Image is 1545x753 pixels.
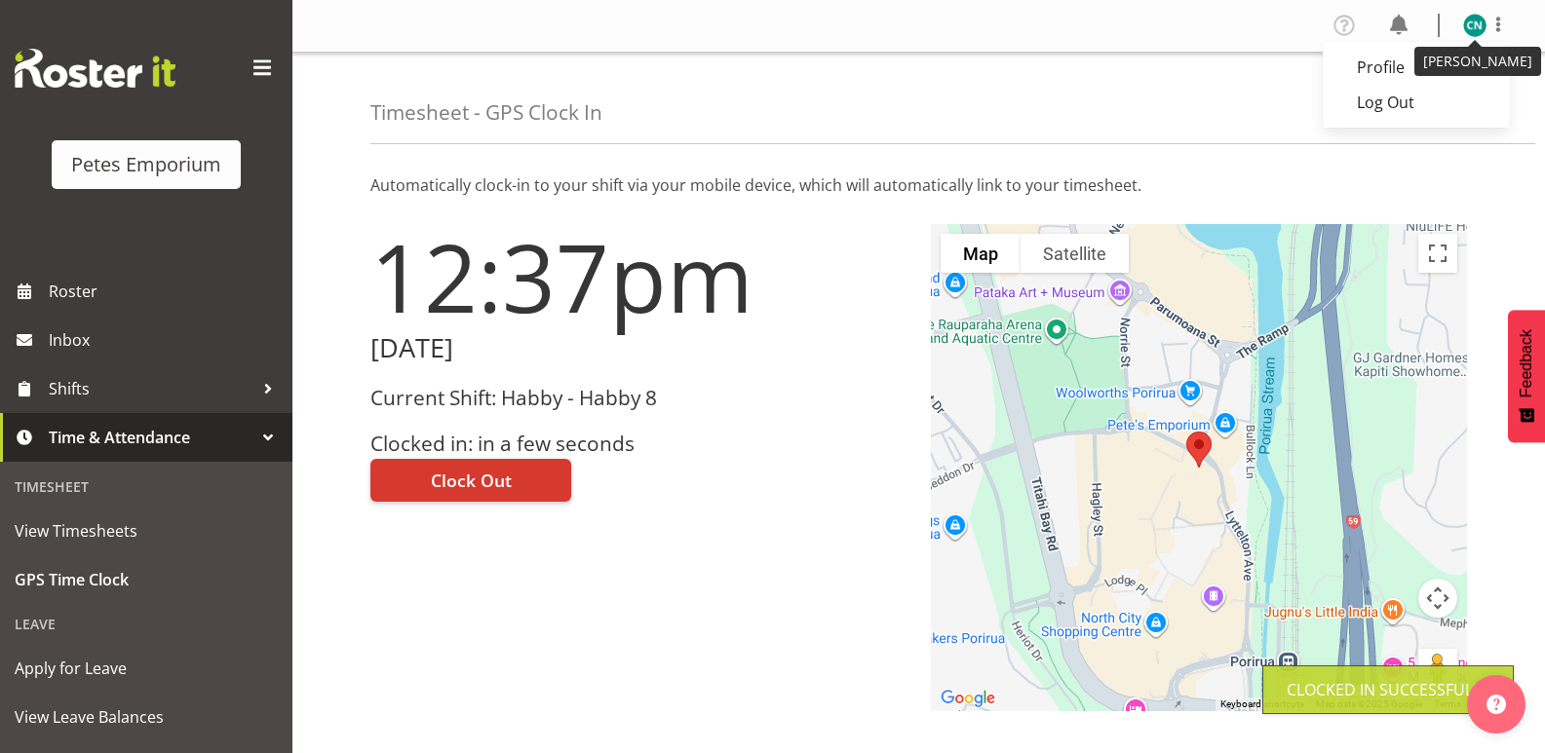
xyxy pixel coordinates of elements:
[1220,697,1304,711] button: Keyboard shortcuts
[49,325,283,355] span: Inbox
[370,387,908,409] h3: Current Shift: Habby - Habby 8
[370,101,602,124] h4: Timesheet - GPS Clock In
[370,333,908,363] h2: [DATE]
[1418,579,1457,618] button: Map camera controls
[5,507,288,555] a: View Timesheets
[71,150,221,179] div: Petes Emporium
[5,693,288,741] a: View Leave Balances
[5,644,288,693] a: Apply for Leave
[49,374,253,403] span: Shifts
[15,49,175,88] img: Rosterit website logo
[936,686,1000,711] a: Open this area in Google Maps (opens a new window)
[370,224,908,329] h1: 12:37pm
[1518,329,1535,397] span: Feedback
[1287,678,1489,701] div: Clocked in Successfully
[1323,50,1510,85] a: Profile
[49,277,283,306] span: Roster
[15,702,278,732] span: View Leave Balances
[5,467,288,507] div: Timesheet
[15,516,278,546] span: View Timesheets
[1418,234,1457,273] button: Toggle fullscreen view
[941,234,1021,273] button: Show street map
[1487,695,1506,714] img: help-xxl-2.png
[1418,649,1457,688] button: Drag Pegman onto the map to open Street View
[370,173,1467,197] p: Automatically clock-in to your shift via your mobile device, which will automatically link to you...
[370,433,908,455] h3: Clocked in: in a few seconds
[370,459,571,502] button: Clock Out
[49,423,253,452] span: Time & Attendance
[15,565,278,594] span: GPS Time Clock
[1508,310,1545,442] button: Feedback - Show survey
[5,555,288,604] a: GPS Time Clock
[431,468,512,493] span: Clock Out
[5,604,288,644] div: Leave
[1021,234,1129,273] button: Show satellite imagery
[15,654,278,683] span: Apply for Leave
[1323,85,1510,120] a: Log Out
[1463,14,1487,37] img: christine-neville11214.jpg
[936,686,1000,711] img: Google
